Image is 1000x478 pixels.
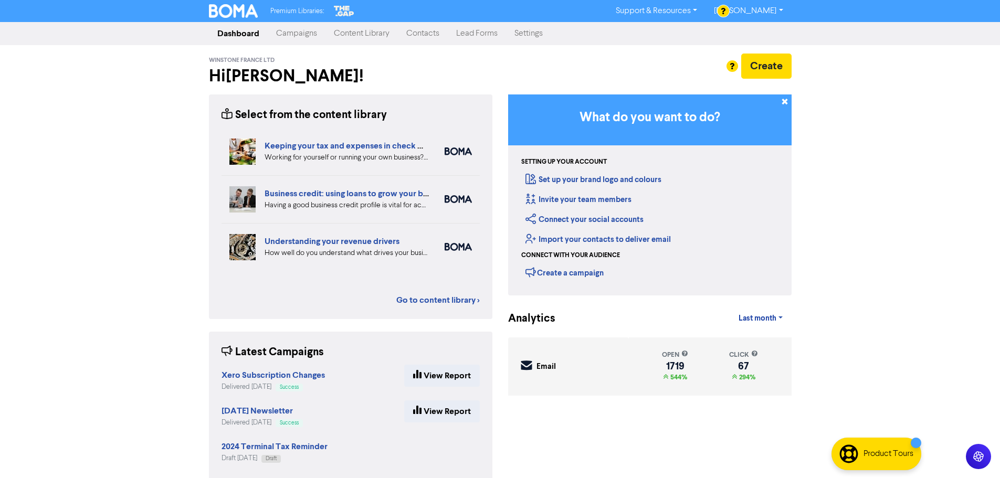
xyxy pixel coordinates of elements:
button: Create [741,54,792,79]
a: Support & Resources [607,3,706,19]
div: How well do you understand what drives your business revenue? We can help you review your numbers... [265,248,429,259]
a: Import your contacts to deliver email [525,235,671,245]
a: Xero Subscription Changes [222,371,325,380]
img: boma_accounting [445,243,472,251]
a: Connect your social accounts [525,215,644,225]
img: The Gap [332,4,355,18]
a: Keeping your tax and expenses in check when you are self-employed [265,141,524,151]
a: Contacts [398,23,448,44]
div: click [729,350,758,360]
span: Last month [739,314,776,323]
div: Latest Campaigns [222,344,324,360]
strong: 2024 Terminal Tax Reminder [222,441,328,452]
img: boma [445,195,472,203]
div: Email [536,361,556,373]
span: Success [280,385,299,390]
h2: Hi [PERSON_NAME] ! [209,66,492,86]
a: Settings [506,23,551,44]
img: boma_accounting [445,147,472,155]
img: BOMA Logo [209,4,258,18]
span: Draft [266,456,277,461]
span: Premium Libraries: [270,8,324,15]
a: Campaigns [268,23,325,44]
div: Delivered [DATE] [222,418,303,428]
span: 294% [737,373,755,381]
a: Invite your team members [525,195,631,205]
a: Set up your brand logo and colours [525,175,661,185]
a: View Report [404,400,480,422]
div: Create a campaign [525,264,604,280]
div: Analytics [508,311,542,327]
div: Having a good business credit profile is vital for accessing routes to funding. We look at six di... [265,200,429,211]
a: Business credit: using loans to grow your business [265,188,450,199]
div: Delivered [DATE] [222,382,325,392]
div: open [662,350,688,360]
a: Content Library [325,23,398,44]
iframe: Chat Widget [868,365,1000,478]
div: Working for yourself or running your own business? Setup robust systems for expenses & tax requir... [265,152,429,163]
a: [DATE] Newsletter [222,407,293,416]
div: Draft [DATE] [222,453,328,463]
a: Lead Forms [448,23,506,44]
span: 544% [668,373,687,381]
span: Winstone France Ltd [209,57,275,64]
a: Last month [730,308,791,329]
div: 1719 [662,362,688,370]
a: Dashboard [209,23,268,44]
div: Setting up your account [521,157,607,167]
a: Understanding your revenue drivers [265,236,399,247]
div: Getting Started in BOMA [508,94,792,295]
span: Success [280,420,299,426]
strong: Xero Subscription Changes [222,370,325,380]
a: [PERSON_NAME] [706,3,791,19]
div: Select from the content library [222,107,387,123]
a: Go to content library > [396,294,480,306]
div: 67 [729,362,758,370]
div: Connect with your audience [521,251,620,260]
a: 2024 Terminal Tax Reminder [222,443,328,451]
strong: [DATE] Newsletter [222,406,293,416]
h3: What do you want to do? [524,110,776,125]
a: View Report [404,365,480,387]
